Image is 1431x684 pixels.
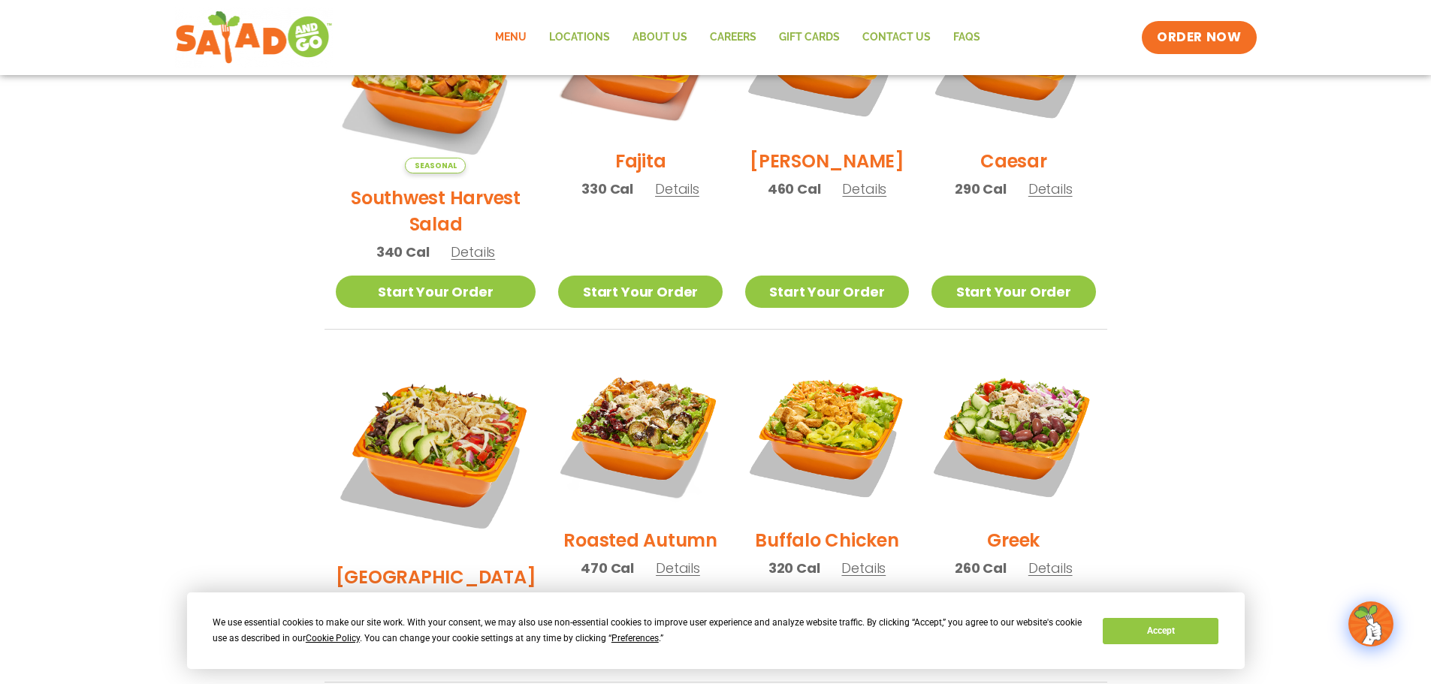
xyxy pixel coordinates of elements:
[851,20,942,55] a: Contact Us
[931,352,1095,516] img: Product photo for Greek Salad
[745,352,909,516] img: Product photo for Buffalo Chicken Salad
[306,633,360,643] span: Cookie Policy
[955,558,1007,578] span: 260 Cal
[581,179,633,199] span: 330 Cal
[656,559,700,577] span: Details
[621,20,699,55] a: About Us
[336,564,536,590] h2: [GEOGRAPHIC_DATA]
[841,559,886,577] span: Details
[376,242,430,262] span: 340 Cal
[615,148,666,174] h2: Fajita
[768,558,820,578] span: 320 Cal
[336,352,536,553] img: Product photo for BBQ Ranch Salad
[611,633,659,643] span: Preferences
[563,527,717,553] h2: Roasted Autumn
[451,243,495,261] span: Details
[1028,559,1073,577] span: Details
[655,179,699,198] span: Details
[484,20,538,55] a: Menu
[931,276,1095,308] a: Start Your Order
[1350,603,1392,645] img: wpChatIcon
[1142,21,1256,54] a: ORDER NOW
[538,20,621,55] a: Locations
[581,558,634,578] span: 470 Cal
[942,20,992,55] a: FAQs
[755,527,898,553] h2: Buffalo Chicken
[558,276,722,308] a: Start Your Order
[1103,618,1218,644] button: Accept
[405,158,466,173] span: Seasonal
[336,185,536,237] h2: Southwest Harvest Salad
[955,179,1007,199] span: 290 Cal
[842,179,886,198] span: Details
[213,615,1085,646] div: We use essential cookies to make our site work. With your consent, we may also use non-essential ...
[336,276,536,308] a: Start Your Order
[750,148,904,174] h2: [PERSON_NAME]
[175,8,334,68] img: new-SAG-logo-768×292
[768,179,821,199] span: 460 Cal
[1028,179,1073,198] span: Details
[980,148,1047,174] h2: Caesar
[768,20,851,55] a: GIFT CARDS
[558,352,722,516] img: Product photo for Roasted Autumn Salad
[987,527,1040,553] h2: Greek
[187,592,1245,669] div: Cookie Consent Prompt
[745,276,909,308] a: Start Your Order
[1157,29,1241,47] span: ORDER NOW
[484,20,992,55] nav: Menu
[699,20,768,55] a: Careers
